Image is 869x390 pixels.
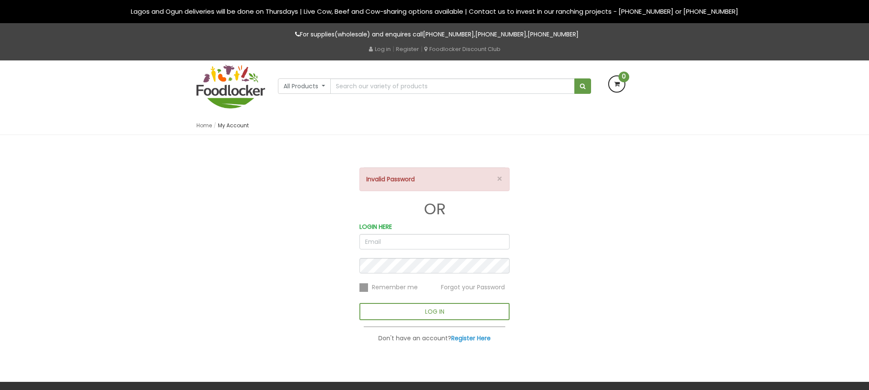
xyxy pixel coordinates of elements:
[451,334,491,342] a: Register Here
[369,45,391,53] a: Log in
[330,78,575,94] input: Search our variety of products
[421,45,422,53] span: |
[196,30,673,39] p: For supplies(wholesale) and enquires call , ,
[196,122,212,129] a: Home
[278,78,331,94] button: All Products
[392,45,394,53] span: |
[441,283,505,291] span: Forgot your Password
[396,45,419,53] a: Register
[497,174,503,183] button: ×
[366,175,415,183] strong: Invalid Password
[528,30,579,39] a: [PHONE_NUMBER]
[424,45,501,53] a: Foodlocker Discount Club
[196,65,265,108] img: FoodLocker
[131,7,738,16] span: Lagos and Ogun deliveries will be done on Thursdays | Live Cow, Beef and Cow-sharing options avai...
[359,201,510,218] h1: OR
[423,30,474,39] a: [PHONE_NUMBER]
[441,282,505,291] a: Forgot your Password
[359,333,510,343] p: Don't have an account?
[619,72,629,82] span: 0
[359,222,392,232] label: LOGIN HERE
[359,234,510,249] input: Email
[359,303,510,320] button: LOG IN
[372,283,418,291] span: Remember me
[475,30,526,39] a: [PHONE_NUMBER]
